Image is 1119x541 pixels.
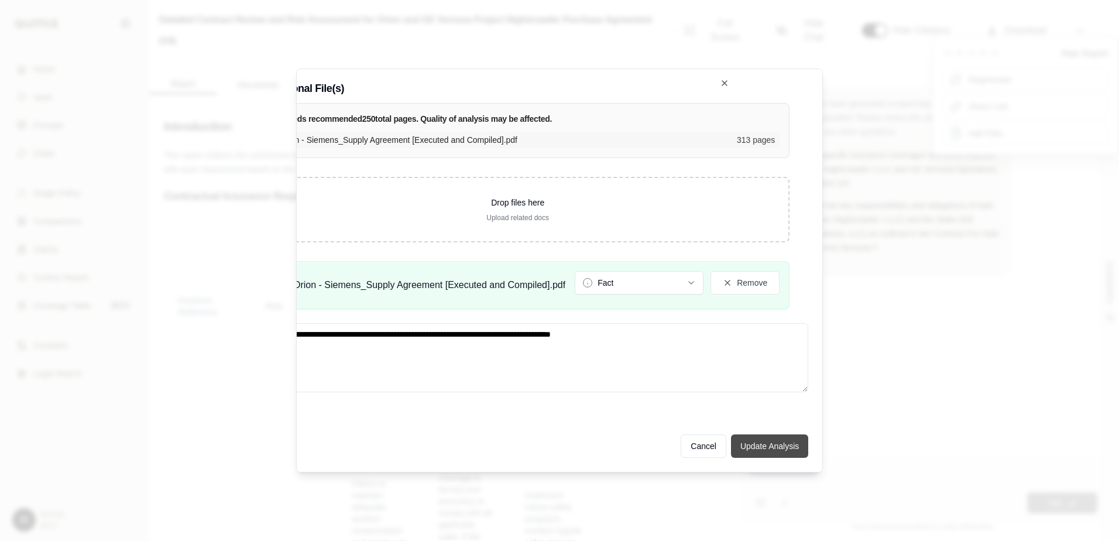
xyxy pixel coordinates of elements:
[279,134,730,146] span: Orion - Siemens_Supply Agreement [Executed and Compiled].pdf
[274,113,552,125] h3: Exceeds recommended 250 total pages. Quality of analysis may be affected.
[731,434,808,458] button: Update Analysis
[266,197,770,208] p: Drop files here
[266,213,770,222] p: Upload related docs
[710,271,780,295] button: Remove
[737,134,775,146] span: 313 pages
[681,434,726,458] button: Cancel
[227,83,808,94] h2: Upload Additional File(s)
[293,278,565,292] span: Orion - Siemens_Supply Agreement [Executed and Compiled].pdf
